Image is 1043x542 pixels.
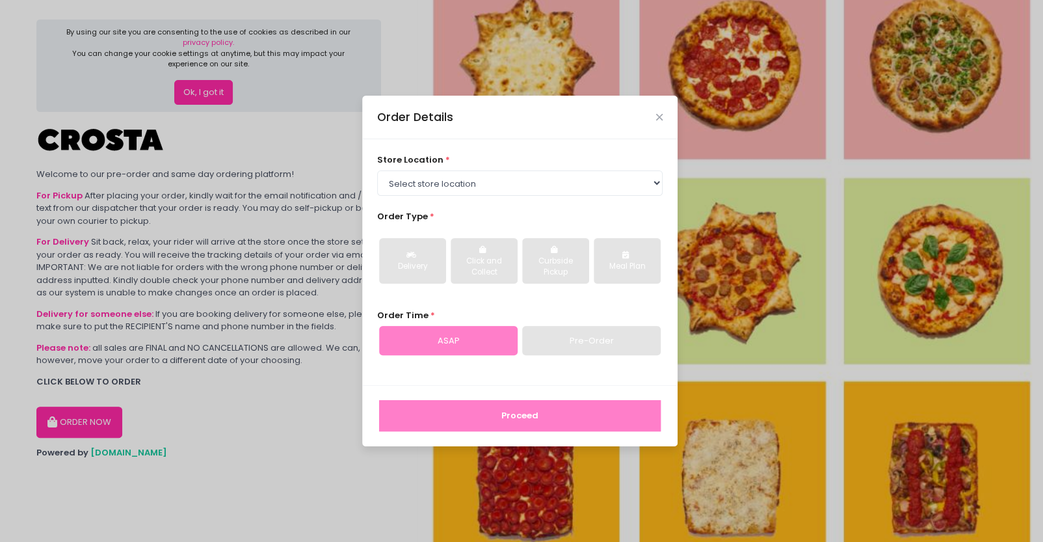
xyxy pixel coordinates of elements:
div: Curbside Pickup [531,256,580,278]
button: Delivery [379,238,446,284]
button: Meal Plan [594,238,661,284]
span: Order Type [377,210,428,223]
div: Meal Plan [603,261,652,273]
div: Click and Collect [460,256,508,278]
div: Delivery [388,261,437,273]
button: Close [656,114,663,120]
span: Order Time [377,309,429,321]
button: Click and Collect [451,238,518,284]
span: store location [377,154,443,166]
button: Proceed [379,400,661,431]
div: Order Details [377,109,453,126]
button: Curbside Pickup [522,238,589,284]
